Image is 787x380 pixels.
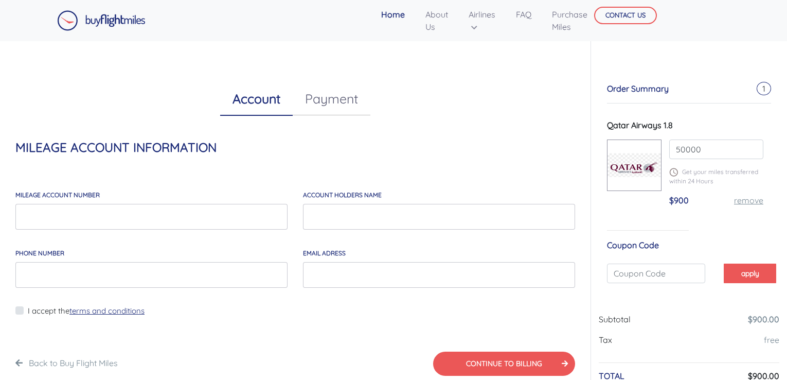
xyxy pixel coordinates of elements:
img: schedule.png [669,168,678,177]
a: Purchase Miles [548,4,592,37]
span: Tax [599,335,612,345]
a: Account [220,82,293,116]
label: email adress [303,249,346,258]
span: Coupon Code [607,240,659,250]
h4: MILEAGE ACCOUNT INFORMATION [15,140,575,155]
p: Get your miles transferred within 24 Hours [669,167,763,186]
a: About Us [421,4,452,37]
button: apply [724,264,776,283]
img: Buy Flight Miles Logo [57,10,146,31]
a: terms and conditions [69,306,145,316]
label: MILEAGE account number [15,191,100,200]
a: Back to Buy Flight Miles [29,358,118,368]
a: remove [734,195,763,205]
a: Buy Flight Miles Logo [57,8,146,33]
button: CONTACT US [594,7,657,24]
span: 1 [757,82,771,95]
input: Coupon Code [607,264,706,283]
a: Home [377,4,409,25]
span: Order Summary [607,83,669,94]
a: Airlines [464,4,499,37]
button: CONTINUE TO BILLING [433,352,575,376]
a: $900.00 [748,314,779,324]
span: Qatar Airways 1.8 [607,120,673,130]
a: free [764,335,779,345]
img: qatar-airways.png [607,153,661,177]
span: Subtotal [599,314,631,324]
a: Payment [293,82,370,115]
span: $900 [669,195,689,205]
a: FAQ [512,4,535,25]
label: I accept the [28,305,145,317]
label: account holders NAME [303,191,382,200]
label: Phone Number [15,249,64,258]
